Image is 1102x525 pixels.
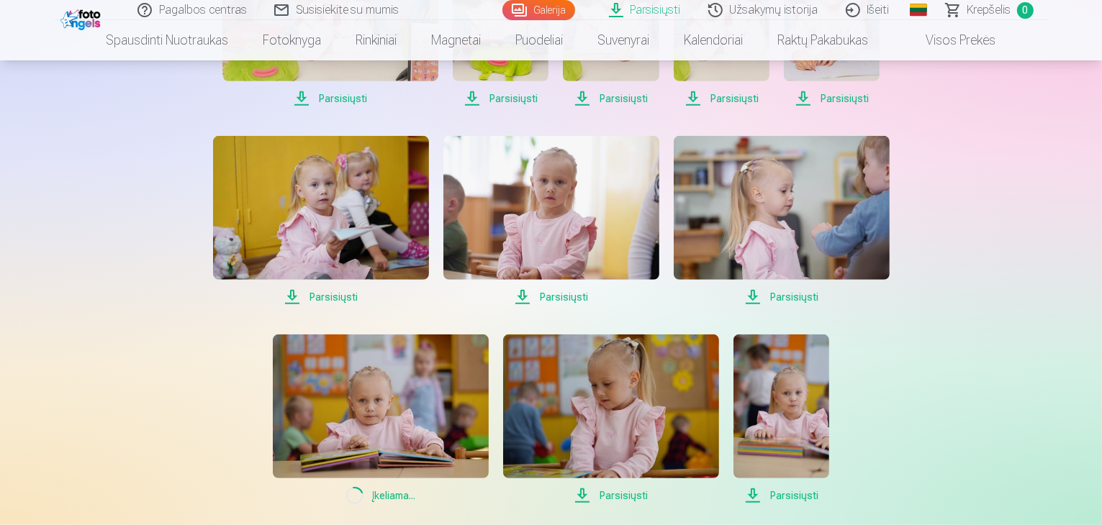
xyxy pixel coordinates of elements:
[667,20,761,60] a: Kalendoriai
[761,20,886,60] a: Raktų pakabukas
[339,20,415,60] a: Rinkiniai
[443,136,659,306] a: Parsisiųsti
[273,487,489,504] span: Įkeliama ...
[1017,2,1034,19] span: 0
[415,20,499,60] a: Magnetai
[563,90,659,107] span: Parsisiųsti
[503,487,719,504] span: Parsisiųsti
[453,90,548,107] span: Parsisiųsti
[246,20,339,60] a: Fotoknyga
[89,20,246,60] a: Spausdinti nuotraukas
[503,334,719,504] a: Parsisiųsti
[886,20,1013,60] a: Visos prekės
[273,334,489,504] a: Įkeliama...
[674,288,890,306] span: Parsisiųsti
[222,90,438,107] span: Parsisiųsti
[213,136,429,306] a: Parsisiųsti
[784,90,880,107] span: Parsisiųsti
[674,136,890,306] a: Parsisiųsti
[967,1,1011,19] span: Krepšelis
[213,288,429,306] span: Parsisiųsti
[443,288,659,306] span: Parsisiųsti
[733,487,829,504] span: Parsisiųsti
[499,20,581,60] a: Puodeliai
[733,334,829,504] a: Parsisiųsti
[674,90,769,107] span: Parsisiųsti
[581,20,667,60] a: Suvenyrai
[60,6,104,30] img: /fa2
